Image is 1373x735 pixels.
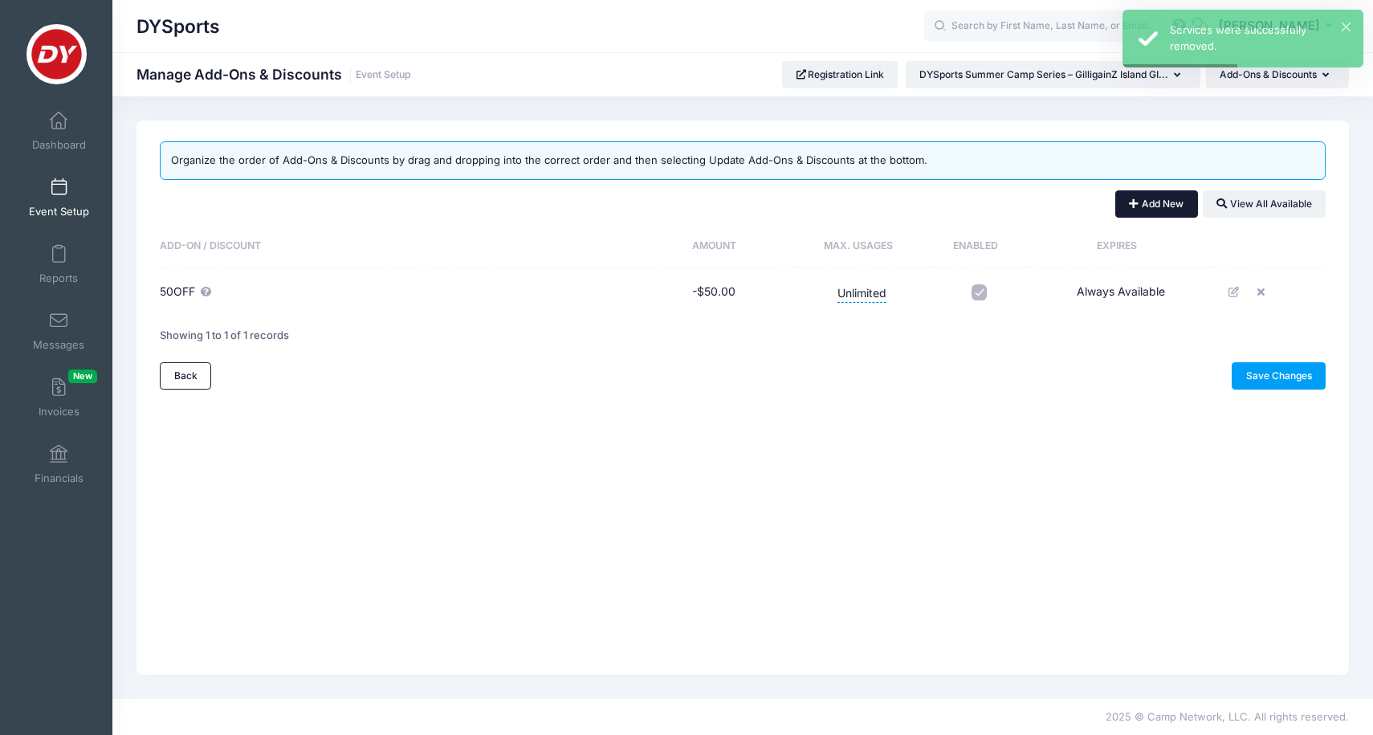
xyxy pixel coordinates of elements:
button: × [1342,22,1351,31]
div: Showing 1 to 1 of 1 records [160,317,289,354]
button: [PERSON_NAME] [1208,8,1349,45]
input: Search by First Name, Last Name, or Email... [924,10,1165,43]
th: Enabled [931,226,1027,267]
td: -$50.00 [684,267,792,318]
a: Messages [21,303,97,359]
a: Dashboard [21,103,97,159]
img: DYSports [26,24,87,84]
button: Add-Ons & Discounts [1206,61,1349,88]
a: Back [160,362,211,390]
button: View All Available [1203,190,1326,218]
span: 2025 © Camp Network, LLC. All rights reserved. [1106,710,1349,723]
button: DYSports Summer Camp Series – GilligainZ Island GI... [906,61,1200,88]
a: Reports [21,236,97,292]
span: Dashboard [32,138,86,152]
div: Organize the order of Add-Ons & Discounts by drag and dropping into the correct order and then se... [160,141,1326,180]
span: Financials [35,472,84,485]
th: Amount [684,226,792,267]
td: 50OFF [160,267,684,318]
td: Always Available [1027,267,1215,318]
div: Services were successfully removed. [1170,22,1351,54]
a: Registration Link [782,61,898,88]
h1: DYSports [136,8,220,45]
span: DYSports Summer Camp Series – GilligainZ Island GI... [919,68,1168,80]
th: Expires [1027,226,1215,267]
a: Event Setup [21,169,97,226]
span: New [68,370,97,383]
a: InvoicesNew [21,370,97,426]
h1: Manage Add-Ons & Discounts [136,66,411,83]
th: Add-On / Discount [160,226,684,267]
span: Invoices [39,405,79,419]
a: Save Changes [1232,362,1326,390]
span: Event Setup [29,205,89,218]
a: Financials [21,436,97,492]
span: Messages [33,338,84,352]
th: Max. Usages [792,226,931,267]
button: Add New [1115,190,1198,218]
span: $50 Off Discount [199,284,212,298]
a: Event Setup [356,69,411,81]
span: Unlimited [837,281,886,303]
span: Reports [39,272,78,285]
